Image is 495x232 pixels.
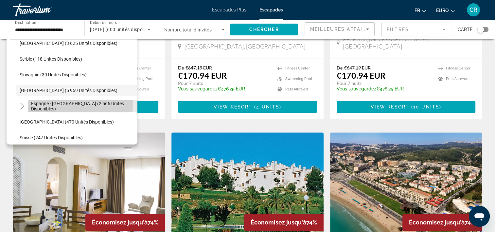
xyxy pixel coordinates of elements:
[178,86,218,91] span: Vous sauvegardez
[16,116,137,128] button: [GEOGRAPHIC_DATA] (470 unités disponibles)
[337,86,376,91] span: Vous sauvegardez
[344,65,371,70] span: €647.19 EUR
[28,100,137,112] button: Espagne - [GEOGRAPHIC_DATA] (2 566 unités disponibles)
[178,65,184,70] span: De
[469,7,477,13] span: CR
[16,85,137,96] button: [GEOGRAPHIC_DATA] (5 959 unités disponibles)
[178,101,317,113] button: View Resort(4 units)
[415,8,420,13] span: Fr
[164,27,212,32] span: Nombre total d’invités
[31,101,134,111] span: Espagne - [GEOGRAPHIC_DATA] (2 566 unités disponibles)
[244,214,324,231] div: 74%
[178,70,227,80] font: €170.94 EUR
[178,80,271,86] p: Pour 7 nuits
[90,20,117,25] span: Début du mois
[413,104,439,109] span: 10 units
[212,7,246,12] a: Escapades Plus
[337,101,475,113] button: View Resort(10 units)
[458,25,472,34] span: Carte
[310,25,369,33] mat-select: Trier par
[337,86,432,91] p: €476.25 EUR
[16,101,28,112] button: Toggle Espagne - Îles Canaries (2 566 unités disponibles)
[185,43,305,50] span: [GEOGRAPHIC_DATA], [GEOGRAPHIC_DATA]
[90,27,157,32] span: [DATE] (600 unités disponibles)
[337,65,343,70] span: De
[20,56,82,62] span: Serbie (118 unités disponibles)
[20,88,117,93] span: [GEOGRAPHIC_DATA] (5 959 unités disponibles)
[259,7,283,12] a: Escapades
[409,219,465,226] span: Économisez jusqu'à
[310,27,373,32] span: Meilleures affaires
[465,3,482,17] button: Menu utilisateur
[16,37,137,49] button: [GEOGRAPHIC_DATA] (3 625 unités disponibles)
[409,104,441,109] span: ( )
[127,87,149,91] span: Pets Allowed
[20,119,114,125] span: [GEOGRAPHIC_DATA] (470 unités disponibles)
[92,219,148,226] span: Économisez jusqu'à
[337,80,432,86] p: Pour 7 nuits
[285,66,310,70] span: Fitness Center
[446,77,468,81] span: Pets Allowed
[402,214,482,231] div: 74%
[436,8,449,13] span: EURO
[127,77,153,81] span: Swimming Pool
[13,1,79,18] a: Travorium
[285,87,308,91] span: Pets Allowed
[256,104,279,109] span: 4 units
[20,135,83,140] span: Suisse (247 unités disponibles)
[343,35,475,50] span: Peñíscola, [GEOGRAPHIC_DATA], [GEOGRAPHIC_DATA]
[214,104,252,109] span: View Resort
[371,104,409,109] span: View Resort
[16,69,137,81] button: Slovaquie (39 unités disponibles)
[249,27,279,32] span: Chercher
[469,206,490,227] iframe: Bouton de lancement de la fenêtre de messagerie
[178,86,271,91] p: €476.25 EUR
[85,214,165,231] div: 74%
[230,24,298,35] button: Chercher
[16,53,137,65] button: Serbie (118 unités disponibles)
[251,219,306,226] span: Économisez jusqu'à
[446,66,470,70] span: Fitness Center
[285,77,312,81] span: Swimming Pool
[186,65,212,70] span: €647.19 EUR
[252,104,281,109] span: ( )
[381,22,451,37] button: Filtre
[415,6,426,15] button: Changer la langue
[20,72,87,77] span: Slovaquie (39 unités disponibles)
[337,70,385,80] font: €170.94 EUR
[127,66,151,70] span: Fitness Center
[20,41,117,46] span: [GEOGRAPHIC_DATA] (3 625 unités disponibles)
[15,20,36,25] span: Destination
[16,132,137,144] button: Suisse (247 unités disponibles)
[436,6,455,15] button: Changer de devise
